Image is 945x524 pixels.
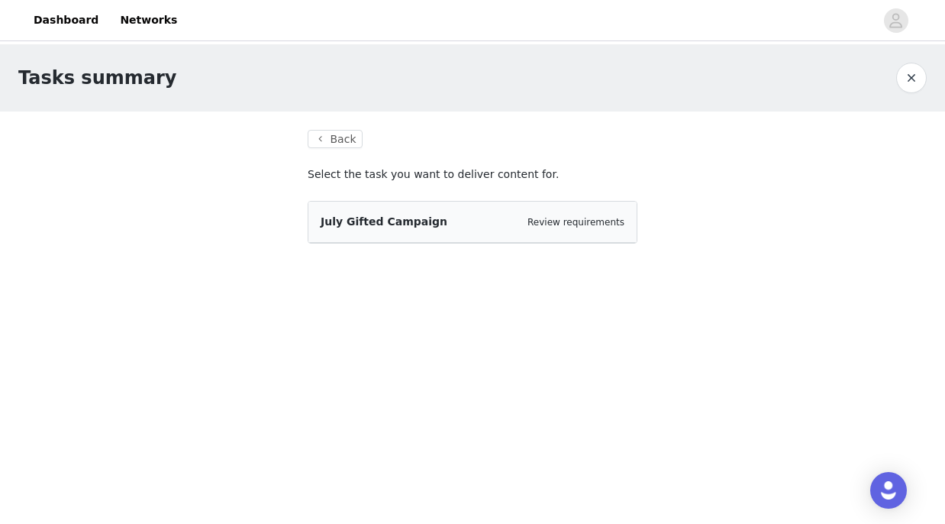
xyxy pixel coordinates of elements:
h1: Tasks summary [18,64,176,92]
button: Back [308,130,363,148]
p: Select the task you want to deliver content for. [308,167,637,183]
div: avatar [889,8,903,33]
a: Networks [111,3,186,37]
a: Review requirements [527,217,624,228]
a: Dashboard [24,3,108,37]
div: Open Intercom Messenger [870,472,907,509]
span: July Gifted Campaign [321,215,447,228]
